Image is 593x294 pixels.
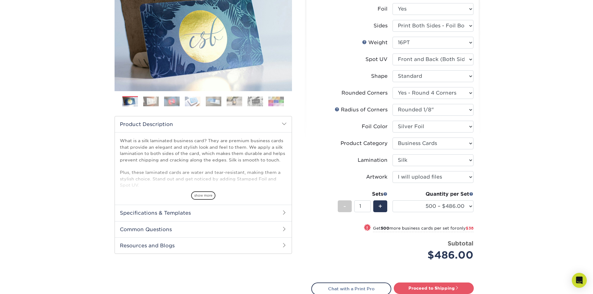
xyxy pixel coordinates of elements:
h2: Common Questions [115,221,292,237]
img: Business Cards 03 [164,96,180,106]
small: Get more business cards per set for [373,226,473,232]
span: - [343,202,346,211]
div: Rounded Corners [341,89,388,97]
img: Business Cards 02 [143,96,159,106]
h2: Specifications & Templates [115,205,292,221]
div: Artwork [366,173,388,181]
div: Sides [374,22,388,30]
span: $38 [466,226,473,231]
div: Sets [338,190,388,198]
p: What is a silk laminated business card? They are premium business cards that provide an elegant a... [120,138,287,239]
div: Weight [362,39,388,46]
span: show more [191,191,215,200]
div: $486.00 [397,248,473,263]
div: Foil [378,5,388,13]
div: Shape [371,72,388,80]
strong: Subtotal [448,240,473,247]
span: only [457,226,473,231]
div: Quantity per Set [393,190,473,198]
div: Open Intercom Messenger [572,273,587,288]
img: Business Cards 01 [122,94,138,110]
img: Business Cards 08 [268,96,284,106]
span: ! [366,225,368,231]
a: Proceed to Shipping [394,282,474,294]
span: + [378,202,382,211]
img: Business Cards 07 [247,96,263,106]
strong: 500 [381,226,389,231]
img: Business Cards 06 [227,96,242,106]
div: Radius of Corners [335,106,388,114]
img: Business Cards 05 [206,96,221,106]
div: Lamination [358,156,388,164]
h2: Product Description [115,116,292,132]
h2: Resources and Blogs [115,237,292,254]
div: Spot UV [365,56,388,63]
img: Business Cards 04 [185,96,200,106]
div: Product Category [341,140,388,147]
div: Foil Color [362,123,388,130]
